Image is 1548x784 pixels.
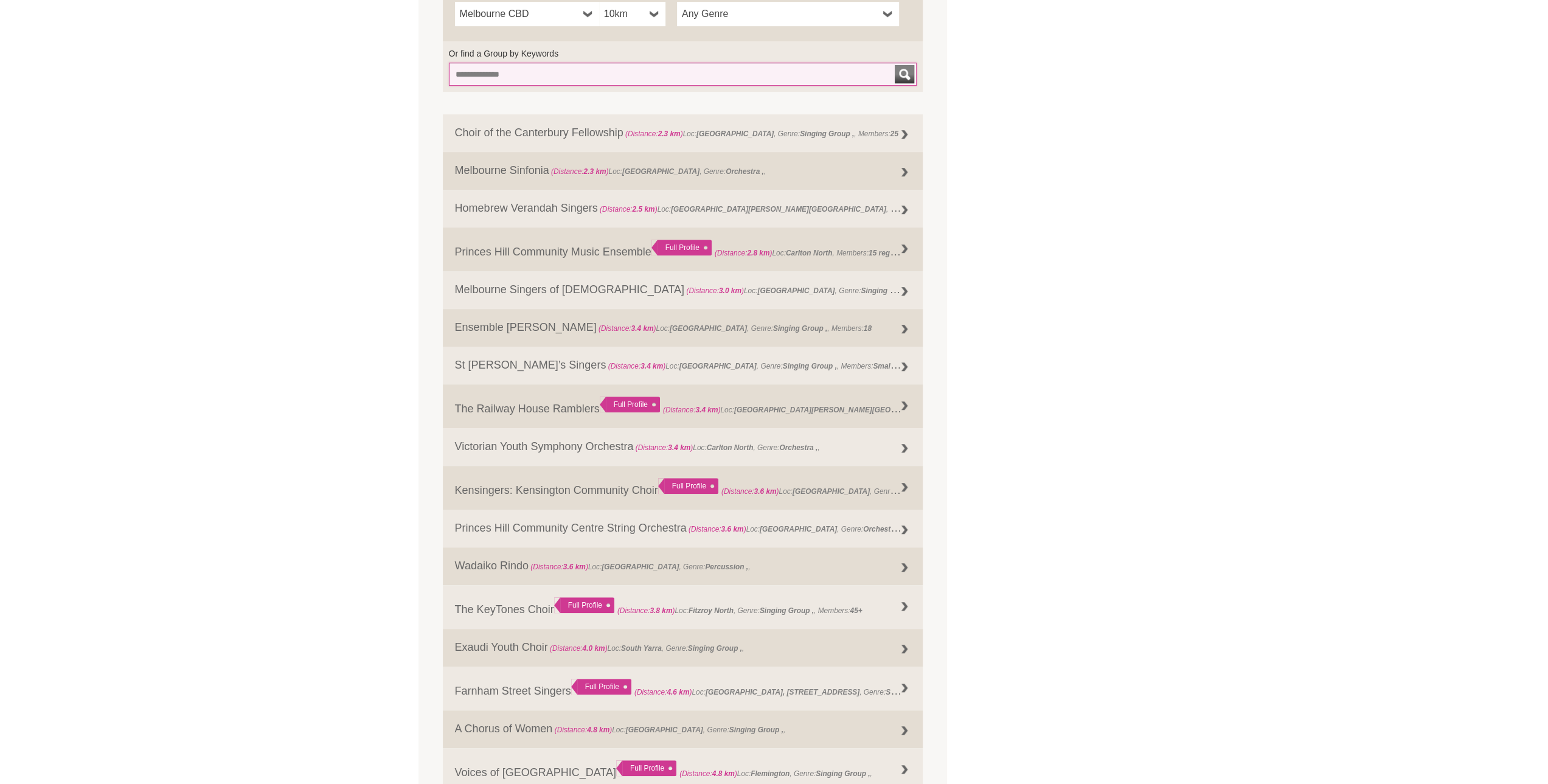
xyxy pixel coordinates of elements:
[551,167,609,176] span: (Distance: )
[634,685,942,697] span: Loc: , Genre: ,
[684,283,963,296] span: Loc: , Genre: , Members:
[696,130,774,138] strong: [GEOGRAPHIC_DATA]
[658,478,718,494] div: Full Profile
[587,726,609,734] strong: 4.8 km
[760,606,814,615] strong: Singing Group ,
[773,324,827,333] strong: Singing Group ,
[600,205,658,213] span: (Distance: )
[650,606,672,615] strong: 3.8 km
[443,667,923,710] a: Farnham Street Singers Full Profile (Distance:4.6 km)Loc:[GEOGRAPHIC_DATA], [STREET_ADDRESS], Gen...
[793,487,870,496] strong: [GEOGRAPHIC_DATA]
[751,769,790,778] strong: Flemington
[651,240,712,255] div: Full Profile
[443,710,923,748] a: A Chorus of Women (Distance:4.8 km)Loc:[GEOGRAPHIC_DATA], Genre:Singing Group ,,
[747,249,769,257] strong: 2.8 km
[729,726,783,734] strong: Singing Group ,
[721,487,779,496] span: (Distance: )
[667,688,689,696] strong: 4.6 km
[688,644,742,653] strong: Singing Group ,
[783,362,837,370] strong: Singing Group ,
[617,606,863,615] span: Loc: , Genre: , Members:
[786,249,833,257] strong: Carlton North
[873,359,916,371] strong: Small Group
[616,760,676,776] div: Full Profile
[863,522,901,534] strong: Orchestra ,
[687,522,903,534] span: Loc: , Genre: ,
[677,2,899,26] a: Any Genre
[760,525,837,533] strong: [GEOGRAPHIC_DATA]
[640,362,663,370] strong: 3.4 km
[719,286,741,295] strong: 3.0 km
[631,324,653,333] strong: 3.4 km
[443,510,923,547] a: Princes Hill Community Centre String Orchestra (Distance:3.6 km)Loc:[GEOGRAPHIC_DATA], Genre:Orch...
[443,309,923,347] a: Ensemble [PERSON_NAME] (Distance:3.4 km)Loc:[GEOGRAPHIC_DATA], Genre:Singing Group ,, Members:18
[443,271,923,309] a: Melbourne Singers of [DEMOGRAPHIC_DATA] (Distance:3.0 km)Loc:[GEOGRAPHIC_DATA], Genre:Singing Gro...
[734,403,949,415] strong: [GEOGRAPHIC_DATA][PERSON_NAME][GEOGRAPHIC_DATA]
[443,629,923,667] a: Exaudi Youth Choir (Distance:4.0 km)Loc:South Yarra, Genre:Singing Group ,,
[682,7,878,21] span: Any Genre
[443,347,923,384] a: St [PERSON_NAME]’s Singers (Distance:3.4 km)Loc:[GEOGRAPHIC_DATA], Genre:Singing Group ,, Members...
[663,406,721,414] span: (Distance: )
[552,726,785,734] span: Loc: , Genre: ,
[549,167,766,176] span: Loc: , Genre: ,
[886,685,940,697] strong: Singing Group ,
[583,167,606,176] strong: 2.3 km
[602,563,679,571] strong: [GEOGRAPHIC_DATA]
[671,205,886,213] strong: [GEOGRAPHIC_DATA][PERSON_NAME][GEOGRAPHIC_DATA]
[636,443,693,452] span: (Distance: )
[626,726,703,734] strong: [GEOGRAPHIC_DATA]
[663,403,1078,415] span: Loc: , Genre: , Members:
[606,359,916,371] span: Loc: , Genre: , Members:
[597,324,872,333] span: Loc: , Genre: , Members:
[679,362,757,370] strong: [GEOGRAPHIC_DATA]
[460,7,578,21] span: Melbourne CBD
[443,466,923,510] a: Kensingers: Kensington Community Choir Full Profile (Distance:3.6 km)Loc:[GEOGRAPHIC_DATA], Genre...
[658,130,680,138] strong: 2.3 km
[890,130,898,138] strong: 25
[633,443,819,452] span: Loc: , Genre: ,
[443,190,923,227] a: Homebrew Verandah Singers (Distance:2.5 km)Loc:[GEOGRAPHIC_DATA][PERSON_NAME][GEOGRAPHIC_DATA], G...
[861,283,915,296] strong: Singing Group ,
[443,227,923,271] a: Princes Hill Community Music Ensemble Full Profile (Distance:2.8 km)Loc:Carlton North, Members:15...
[443,114,923,152] a: Choir of the Canterbury Fellowship (Distance:2.3 km)Loc:[GEOGRAPHIC_DATA], Genre:Singing Group ,,...
[679,769,872,778] span: Loc: , Genre: ,
[721,484,953,496] span: Loc: , Genre: ,
[754,487,776,496] strong: 3.6 km
[449,47,917,60] label: Or find a Group by Keywords
[617,606,675,615] span: (Distance: )
[571,679,631,695] div: Full Profile
[443,547,923,585] a: Wadaiko Rindo (Distance:3.6 km)Loc:[GEOGRAPHIC_DATA], Genre:Percussion ,,
[443,585,923,629] a: The KeyTones Choir Full Profile (Distance:3.8 km)Loc:Fitzroy North, Genre:Singing Group ,, Member...
[608,362,666,370] span: (Distance: )
[705,563,748,571] strong: Percussion ,
[726,167,764,176] strong: Orchestra ,
[850,606,862,615] strong: 45+
[554,597,614,613] div: Full Profile
[779,443,817,452] strong: Orchestra ,
[622,167,699,176] strong: [GEOGRAPHIC_DATA]
[604,7,645,21] span: 10km
[621,644,662,653] strong: South Yarra
[689,606,734,615] strong: Fitzroy North
[695,406,718,414] strong: 3.4 km
[668,443,690,452] strong: 3.4 km
[550,644,608,653] span: (Distance: )
[679,769,737,778] span: (Distance: )
[816,769,870,778] strong: Singing Group ,
[598,202,969,214] span: Loc: , Genre: ,
[715,249,772,257] span: (Distance: )
[634,688,692,696] span: (Distance: )
[600,397,660,412] div: Full Profile
[530,563,588,571] span: (Distance: )
[563,563,586,571] strong: 3.6 km
[757,286,835,295] strong: [GEOGRAPHIC_DATA]
[623,130,898,138] span: Loc: , Genre: , Members:
[800,130,854,138] strong: Singing Group ,
[864,324,872,333] strong: 18
[582,644,605,653] strong: 4.0 km
[686,286,744,295] span: (Distance: )
[712,769,735,778] strong: 4.8 km
[670,324,747,333] strong: [GEOGRAPHIC_DATA]
[689,525,746,533] span: (Distance: )
[443,152,923,190] a: Melbourne Sinfonia (Distance:2.3 km)Loc:[GEOGRAPHIC_DATA], Genre:Orchestra ,,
